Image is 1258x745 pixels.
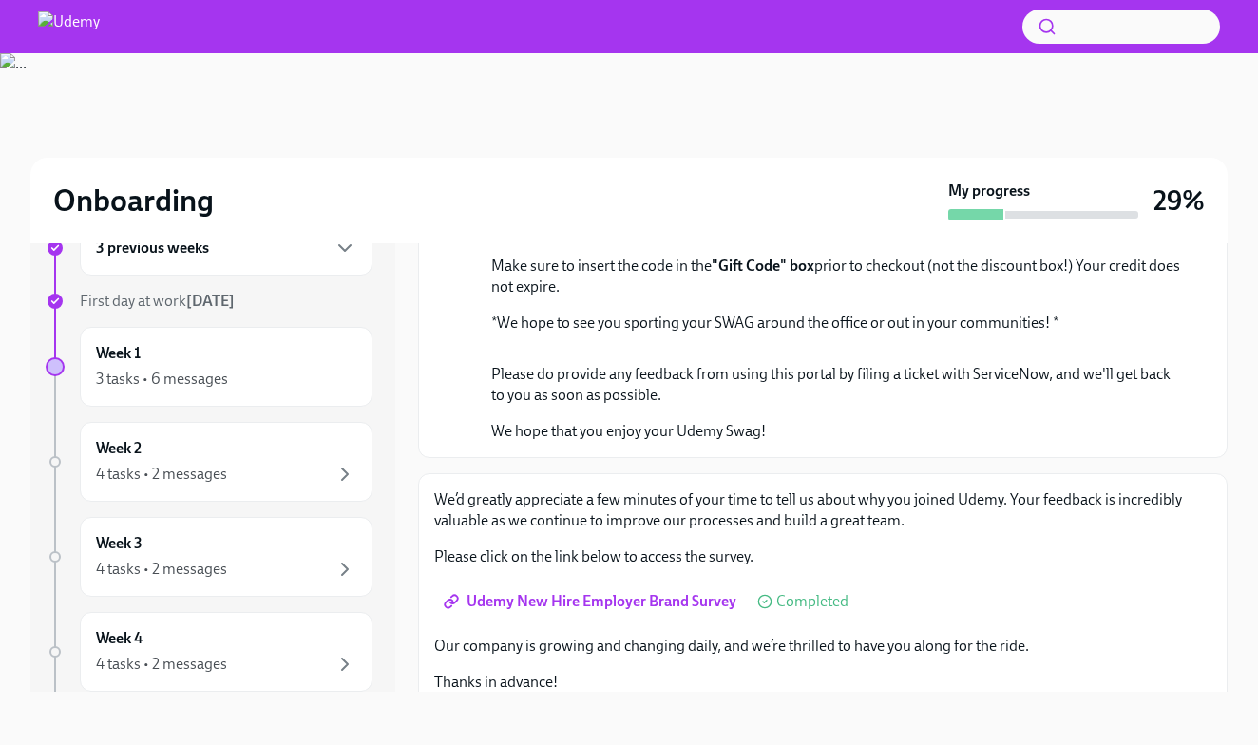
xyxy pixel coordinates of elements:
h6: Week 4 [96,628,143,649]
div: 4 tasks • 2 messages [96,464,227,485]
p: Please do provide any feedback from using this portal by filing a ticket with ServiceNow, and we'... [491,364,1181,406]
a: First day at work[DATE] [46,291,372,312]
a: Week 24 tasks • 2 messages [46,422,372,502]
p: Thanks in advance! [434,672,1211,693]
div: 4 tasks • 2 messages [96,559,227,580]
h3: 29% [1153,183,1205,218]
span: First day at work [80,292,235,310]
h6: Week 2 [96,438,142,459]
span: Udemy New Hire Employer Brand Survey [448,592,736,611]
p: Our company is growing and changing daily, and we’re thrilled to have you along for the ride. [434,636,1211,657]
a: Week 13 tasks • 6 messages [46,327,372,407]
h6: 3 previous weeks [96,238,209,258]
div: 4 tasks • 2 messages [96,654,227,675]
a: Week 44 tasks • 2 messages [46,612,372,692]
p: *We hope to see you sporting your SWAG around the office or out in your communities! * [491,313,1181,334]
a: Week 34 tasks • 2 messages [46,517,372,597]
h2: Onboarding [53,181,214,220]
p: Please click on the link below to access the survey. [434,546,1211,567]
strong: [DATE] [186,292,235,310]
span: Completed [776,594,848,609]
a: Udemy New Hire Employer Brand Survey [434,583,750,621]
p: We’d greatly appreciate a few minutes of your time to tell us about why you joined Udemy. Your fe... [434,489,1211,531]
h6: Week 1 [96,343,141,364]
strong: "Gift Code" box [712,257,814,275]
h6: Week 3 [96,533,143,554]
p: Make sure to insert the code in the prior to checkout (not the discount box!) Your credit does no... [491,256,1181,297]
div: 3 previous weeks [80,220,372,276]
p: We hope that you enjoy your Udemy Swag! [491,421,1181,442]
strong: My progress [948,181,1030,201]
div: 3 tasks • 6 messages [96,369,228,390]
img: Udemy [38,11,100,42]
